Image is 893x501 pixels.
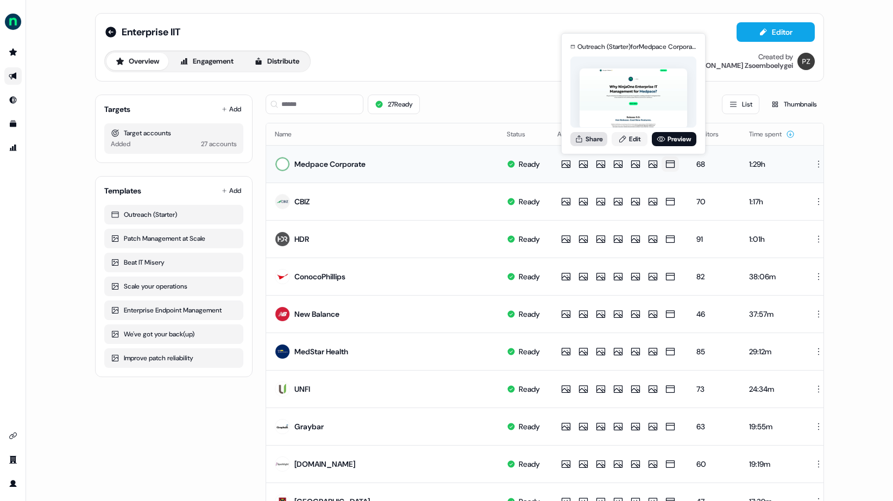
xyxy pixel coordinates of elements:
a: Go to outbound experience [4,67,22,85]
div: Ready [519,271,540,282]
div: Templates [104,185,141,196]
button: Add [219,183,243,198]
div: 29:12m [749,346,795,357]
a: Preview [652,132,696,146]
div: Patch Management at Scale [111,233,237,244]
div: Beat IT Misery [111,257,237,268]
button: Share [570,132,607,146]
button: Overview [106,53,168,70]
a: Go to team [4,451,22,468]
div: New Balance [294,309,339,320]
button: Thumbnails [764,95,824,114]
div: 85 [696,346,732,357]
div: Targets [104,104,130,115]
div: Target accounts [111,128,237,139]
div: Outreach (Starter) [111,209,237,220]
div: 70 [696,196,732,207]
div: 38:06m [749,271,795,282]
div: 24:34m [749,384,795,394]
button: Distribute [245,53,309,70]
div: 63 [696,421,732,432]
div: 60 [696,459,732,469]
div: Graybar [294,421,324,432]
button: List [722,95,759,114]
a: Editor [737,28,815,39]
a: Go to templates [4,115,22,133]
div: 82 [696,271,732,282]
div: Ready [519,159,540,170]
div: Ready [519,234,540,245]
button: Editor [737,22,815,42]
div: MedStar Health [294,346,348,357]
div: Ready [519,346,540,357]
a: Go to Inbound [4,91,22,109]
div: Scale your operations [111,281,237,292]
div: ConocoPhillips [294,271,345,282]
div: We've got your back(up) [111,329,237,340]
button: Name [275,124,305,144]
button: 27Ready [368,95,420,114]
a: Go to prospects [4,43,22,61]
div: 19:19m [749,459,795,469]
div: 1:01h [749,234,795,245]
a: Go to attribution [4,139,22,156]
div: Improve patch reliability [111,353,237,364]
span: Enterprise IIT [122,26,180,39]
div: 73 [696,384,732,394]
div: CBIZ [294,196,310,207]
div: Medpace Corporate [294,159,366,170]
div: Outreach (Starter) for Medpace Corporate (overridden) [577,41,696,52]
div: Enterprise Endpoint Management [111,305,237,316]
button: Time spent [749,124,795,144]
div: Ready [519,196,540,207]
div: 37:57m [749,309,795,320]
button: Status [507,124,538,144]
div: Added [111,139,130,149]
img: Petra [797,53,815,70]
div: Ready [519,384,540,394]
div: 46 [696,309,732,320]
div: 27 accounts [201,139,237,149]
a: Go to profile [4,475,22,492]
div: [PERSON_NAME] Zsoemboelygei [687,61,793,70]
a: Edit [612,132,647,146]
div: Ready [519,421,540,432]
button: Add [219,102,243,117]
div: Ready [519,309,540,320]
button: Engagement [171,53,243,70]
button: Visitors [696,124,732,144]
div: UNFI [294,384,310,394]
div: Ready [519,459,540,469]
div: HDR [294,234,309,245]
img: asset preview [580,68,687,129]
a: Go to integrations [4,427,22,444]
div: [DOMAIN_NAME] [294,459,355,469]
div: 1:17h [749,196,795,207]
div: 19:55m [749,421,795,432]
th: Assets [549,123,688,145]
div: 91 [696,234,732,245]
div: Created by [758,53,793,61]
div: 68 [696,159,732,170]
div: 1:29h [749,159,795,170]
